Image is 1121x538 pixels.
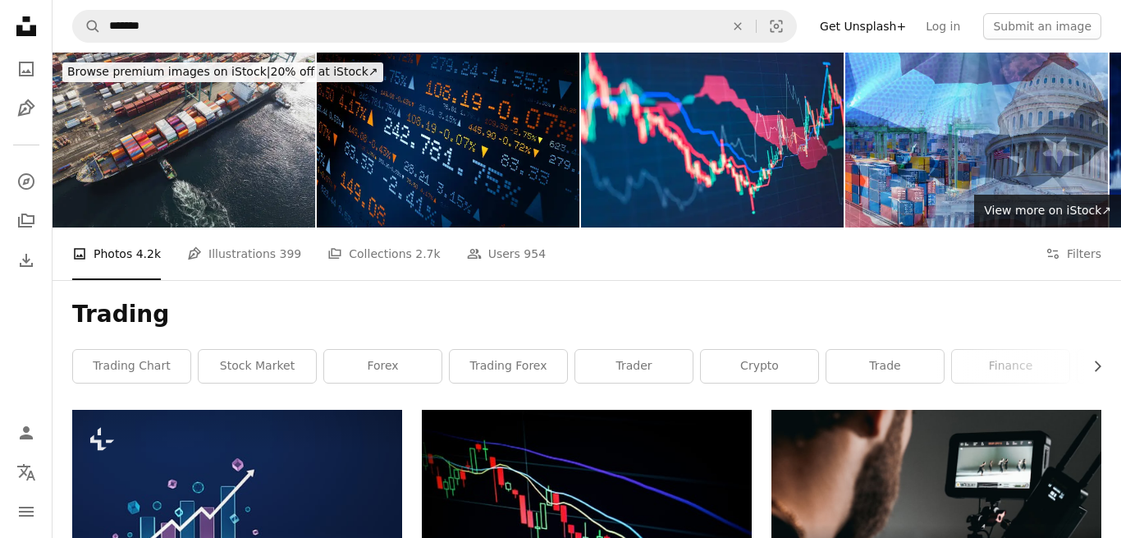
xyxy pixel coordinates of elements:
[73,11,101,42] button: Search Unsplash
[10,456,43,489] button: Language
[10,244,43,277] a: Download History
[280,245,302,263] span: 399
[845,53,1108,228] img: u.s. tariff
[974,195,1121,228] a: View more on iStock↗
[575,350,693,383] a: trader
[810,13,916,39] a: Get Unsplash+
[10,416,43,449] a: Log in / Sign up
[826,350,944,383] a: trade
[415,245,440,263] span: 2.7k
[524,245,546,263] span: 954
[10,205,43,237] a: Collections
[10,92,43,125] a: Illustrations
[720,11,756,42] button: Clear
[581,53,844,228] img: Robot investment monitoring market volatility in financial market
[53,53,315,228] img: Container Ship Docking
[1082,350,1101,383] button: scroll list to the right
[72,300,1101,329] h1: Trading
[327,228,440,280] a: Collections 2.7k
[72,508,402,522] a: Incremental graphs and arrows on smartphones. Trade growth, financial investment Market trends an...
[199,350,316,383] a: stock market
[324,350,442,383] a: forex
[952,350,1069,383] a: finance
[701,350,818,383] a: crypto
[67,65,270,78] span: Browse premium images on iStock |
[10,165,43,198] a: Explore
[467,228,546,280] a: Users 954
[72,10,797,43] form: Find visuals sitewide
[10,495,43,528] button: Menu
[62,62,383,82] div: 20% off at iStock ↗
[187,228,301,280] a: Illustrations 399
[10,53,43,85] a: Photos
[317,53,579,228] img: Abstract stock market ticker with prices, percentage changes.
[757,11,796,42] button: Visual search
[916,13,970,39] a: Log in
[53,53,393,92] a: Browse premium images on iStock|20% off at iStock↗
[984,204,1111,217] span: View more on iStock ↗
[450,350,567,383] a: trading forex
[73,350,190,383] a: trading chart
[983,13,1101,39] button: Submit an image
[422,513,752,527] a: red and blue light streaks
[1046,228,1101,280] button: Filters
